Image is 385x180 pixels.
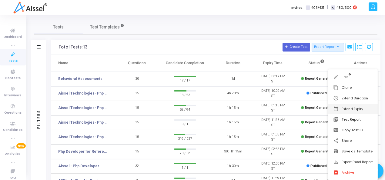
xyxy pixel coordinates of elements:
[333,170,339,176] mat-icon: archive
[333,106,339,112] mat-icon: date_range
[328,104,378,114] button: Extend Expiry
[328,72,378,82] button: Edit
[333,138,339,144] mat-icon: share
[333,127,339,133] mat-icon: pin
[328,114,378,125] button: Test Report
[328,146,378,157] button: Save as Template
[333,95,339,102] mat-icon: schedule
[328,135,378,146] button: Share
[333,159,339,165] mat-icon: save_alt
[333,148,339,155] mat-icon: save
[328,93,378,104] button: Extend Duration
[328,82,378,93] button: Clone
[333,117,339,123] mat-icon: picture_as_pdf
[328,157,378,167] button: Export Excel Report
[333,85,339,91] mat-icon: content_copy
[328,167,378,178] button: Archive
[328,125,378,135] button: Copy Test ID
